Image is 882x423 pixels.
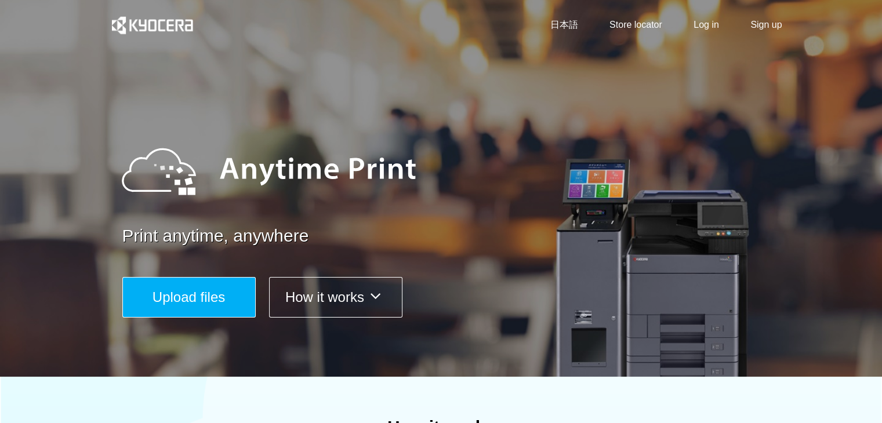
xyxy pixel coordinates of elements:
span: Upload files [153,289,225,305]
a: Store locator [609,19,662,32]
a: Log in [694,19,719,32]
button: How it works [269,277,402,318]
a: Print anytime, anywhere [122,224,789,249]
a: Sign up [750,19,782,32]
a: 日本語 [550,19,578,32]
button: Upload files [122,277,256,318]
